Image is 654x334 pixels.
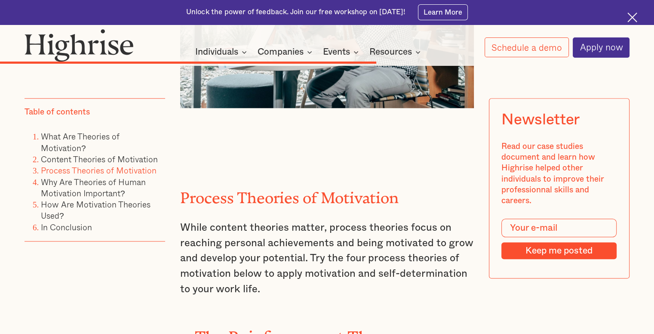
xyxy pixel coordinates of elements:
[418,4,468,20] a: Learn More
[323,47,350,57] div: Events
[41,175,146,199] a: Why Are Theories of Human Motivation Important?
[485,37,569,57] a: Schedule a demo
[369,47,412,57] div: Resources
[258,47,315,57] div: Companies
[323,47,361,57] div: Events
[25,29,134,62] img: Highrise logo
[41,221,92,233] a: In Conclusion
[180,220,474,297] p: While content theories matter, process theories focus on reaching personal achievements and being...
[502,141,617,207] div: Read our case studies document and learn how Highrise helped other individuals to improve their p...
[369,47,423,57] div: Resources
[502,111,580,129] div: Newsletter
[41,164,157,176] a: Process Theories of Motivation
[258,47,304,57] div: Companies
[195,47,249,57] div: Individuals
[25,107,90,118] div: Table of contents
[502,219,617,237] input: Your e-mail
[195,47,238,57] div: Individuals
[627,12,637,22] img: Cross icon
[41,130,120,154] a: What Are Theories of Motivation?
[41,153,158,165] a: Content Theories of Motivation
[573,37,629,58] a: Apply now
[502,242,617,259] input: Keep me posted
[502,219,617,260] form: Modal Form
[41,198,150,222] a: How Are Motivation Theories Used?
[180,186,474,203] h2: Process Theories of Motivation
[186,7,405,17] div: Unlock the power of feedback. Join our free workshop on [DATE]!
